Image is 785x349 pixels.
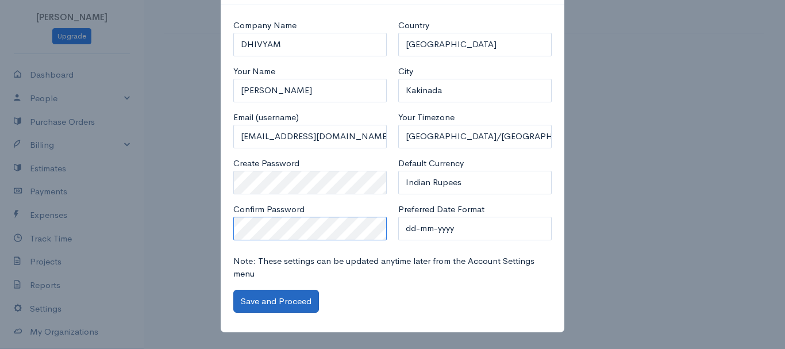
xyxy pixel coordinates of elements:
[398,157,464,170] label: Default Currency
[398,19,429,32] label: Country
[233,203,305,216] label: Confirm Password
[233,290,319,313] button: Save and Proceed
[233,255,552,281] p: Note: These settings can be updated anytime later from the Account Settings menu
[233,157,299,170] label: Create Password
[398,111,455,124] label: Your Timezone
[233,19,297,32] label: Company Name
[398,203,484,216] label: Preferred Date Format
[233,65,275,78] label: Your Name
[233,111,299,124] label: Email (username)
[398,65,413,78] label: City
